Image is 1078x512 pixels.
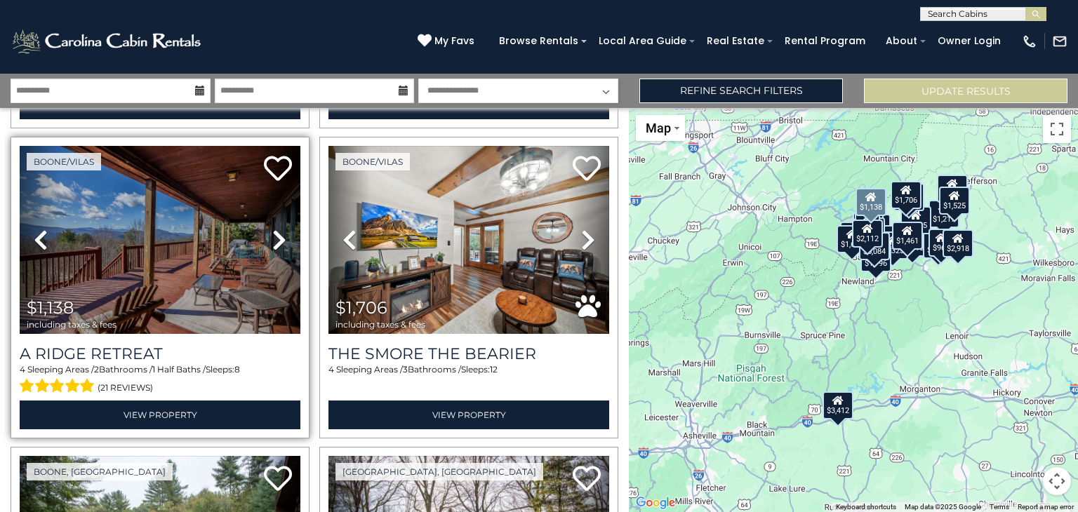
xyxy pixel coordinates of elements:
[335,153,410,170] a: Boone/Vilas
[840,222,865,250] div: $979
[434,34,474,48] span: My Favs
[328,146,609,334] img: thumbnail_169201101.jpeg
[929,229,954,257] div: $962
[632,494,679,512] a: Open this area in Google Maps (opens a new window)
[20,146,300,334] img: thumbnail_163269361.jpeg
[778,30,872,52] a: Rental Program
[328,400,609,429] a: View Property
[490,364,498,375] span: 12
[328,344,609,363] a: The Smore The Bearier
[264,464,292,494] a: Add to favorites
[990,503,1009,511] a: Terms (opens in new tab)
[234,364,240,375] span: 8
[328,363,609,397] div: Sleeping Areas / Bathrooms / Sleeps:
[892,222,923,250] div: $1,461
[856,188,886,216] div: $1,138
[592,30,693,52] a: Local Area Guide
[418,34,478,49] a: My Favs
[335,297,387,318] span: $1,706
[27,463,173,480] a: Boone, [GEOGRAPHIC_DATA]
[700,30,771,52] a: Real Estate
[1022,34,1037,49] img: phone-regular-white.png
[264,154,292,184] a: Add to favorites
[94,364,99,375] span: 2
[937,175,968,203] div: $1,408
[852,220,883,248] div: $2,112
[879,30,924,52] a: About
[27,320,117,329] span: including taxes & fees
[492,30,585,52] a: Browse Rentals
[403,364,408,375] span: 3
[639,79,843,103] a: Refine Search Filters
[152,364,206,375] span: 1 Half Baths /
[837,225,867,253] div: $1,699
[11,27,205,55] img: White-1-2.png
[632,494,679,512] img: Google
[931,30,1008,52] a: Owner Login
[573,154,601,184] a: Add to favorites
[27,153,101,170] a: Boone/Vilas
[27,297,74,318] span: $1,138
[328,364,334,375] span: 4
[836,502,896,512] button: Keyboard shortcuts
[943,229,973,257] div: $2,918
[939,187,970,215] div: $1,525
[864,79,1067,103] button: Update Results
[1043,115,1071,143] button: Toggle fullscreen view
[891,181,921,209] div: $1,706
[905,503,981,511] span: Map data ©2025 Google
[1052,34,1067,49] img: mail-regular-white.png
[20,400,300,429] a: View Property
[646,121,671,135] span: Map
[573,464,601,494] a: Add to favorites
[20,363,300,397] div: Sleeping Areas / Bathrooms / Sleeps:
[900,206,931,234] div: $1,505
[335,320,425,329] span: including taxes & fees
[335,463,543,480] a: [GEOGRAPHIC_DATA], [GEOGRAPHIC_DATA]
[636,115,685,141] button: Change map style
[98,379,153,397] span: (21 reviews)
[1018,503,1074,511] a: Report a map error
[823,391,853,419] div: $3,412
[20,364,25,375] span: 4
[20,344,300,363] a: A Ridge Retreat
[1043,467,1071,495] button: Map camera controls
